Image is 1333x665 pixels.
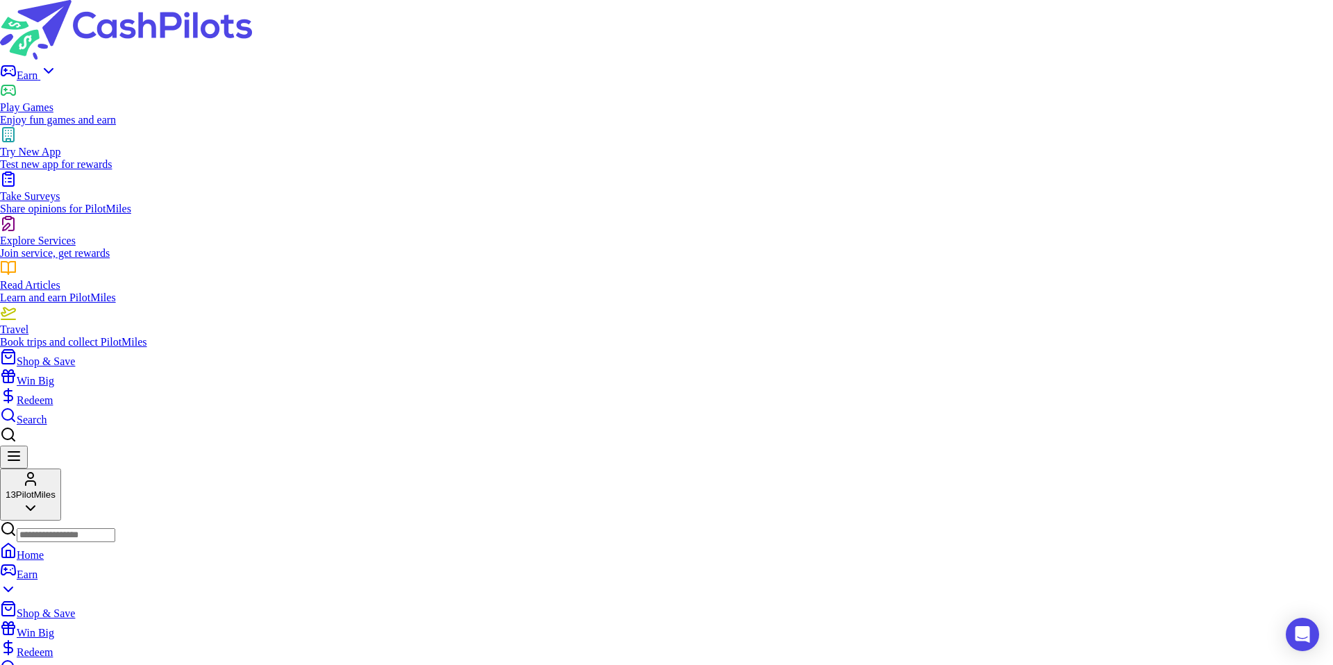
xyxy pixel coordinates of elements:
[17,69,40,81] span: Earn
[17,646,53,658] span: Redeem
[17,355,75,367] span: Shop & Save
[16,489,56,500] span: PilotMiles
[17,607,75,619] span: Shop & Save
[17,414,47,426] span: Search
[17,549,44,561] span: Home
[6,489,16,500] span: 13
[17,627,54,639] span: Win Big
[17,569,37,580] span: Earn
[1286,618,1319,651] div: Open Intercom Messenger
[17,375,54,387] span: Win Big
[17,394,53,406] span: Redeem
